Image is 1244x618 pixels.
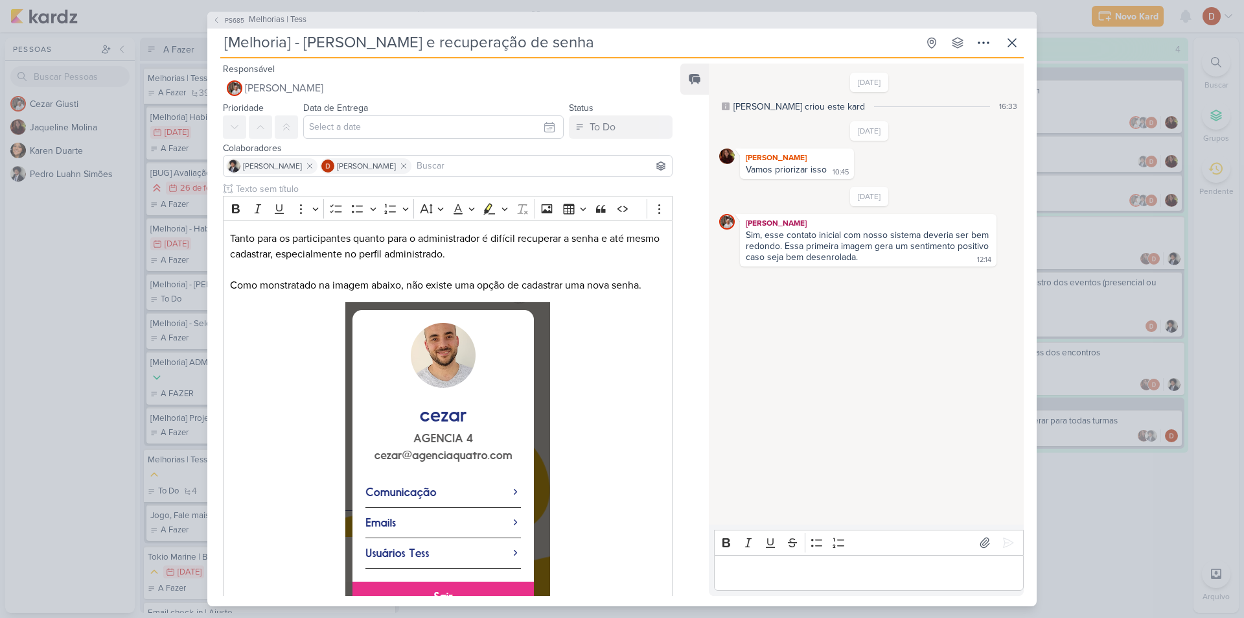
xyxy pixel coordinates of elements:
[746,164,827,175] div: Vamos priorizar isso
[243,160,302,172] span: [PERSON_NAME]
[223,77,673,100] button: [PERSON_NAME]
[569,115,673,139] button: To Do
[223,102,264,113] label: Prioridade
[303,115,564,139] input: Select a date
[733,100,865,113] div: [PERSON_NAME] criou este kard
[746,230,991,263] div: Sim, esse contato inicial com nosso sistema deveria ser bem redondo. Essa primeira imagem gera um...
[230,231,665,262] p: Tanto para os participantes quanto para o administrador é difícil recuperar a senha e até mesmo c...
[223,64,275,75] label: Responsável
[233,182,673,196] input: Texto sem título
[337,160,396,172] span: [PERSON_NAME]
[977,255,991,265] div: 12:14
[220,31,917,54] input: Kard Sem Título
[569,102,593,113] label: Status
[227,80,242,96] img: Cezar Giusti
[303,102,368,113] label: Data de Entrega
[743,217,994,230] div: [PERSON_NAME]
[414,158,669,174] input: Buscar
[743,151,851,164] div: [PERSON_NAME]
[223,196,673,221] div: Editor toolbar
[321,160,334,172] img: Davi Elias Teixeira
[833,167,849,178] div: 10:45
[714,530,1024,555] div: Editor toolbar
[719,149,735,164] img: Jaqueline Molina
[714,555,1024,591] div: Editor editing area: main
[230,278,665,293] p: Como monstratado na imagem abaixo, não existe uma opção de cadastrar uma nova senha.
[999,101,1017,112] div: 16:33
[719,214,735,230] img: Cezar Giusti
[223,141,673,155] div: Colaboradores
[245,80,323,96] span: [PERSON_NAME]
[227,160,240,172] img: Pedro Luahn Simões
[590,119,616,135] div: To Do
